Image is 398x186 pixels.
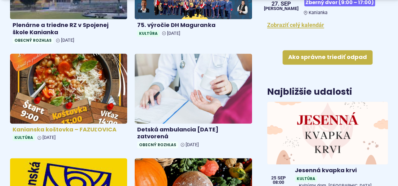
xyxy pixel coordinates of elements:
[264,1,299,7] span: 27. sep
[137,141,178,148] span: Obecný rozhlas
[135,54,252,151] a: Detská ambulancia [DATE] zatvorená Obecný rozhlas [DATE]
[283,50,373,65] a: Ako správne triediť odpad
[13,22,125,36] h4: Plenárne a triedne RZ v Spojenej škole Kanianka
[61,38,74,43] span: [DATE]
[271,176,276,180] span: 25
[13,126,125,133] h4: Kanianska koštovka – FAZUĽOVICA
[186,142,199,147] span: [DATE]
[295,175,317,182] span: Kultúra
[264,7,299,11] span: [PERSON_NAME]
[309,10,328,15] span: Kanianka
[137,126,249,140] h4: Detská ambulancia [DATE] zatvorená
[295,167,385,174] h4: Jesenná kvapka krvi
[13,134,35,141] span: Kultúra
[42,135,56,140] span: [DATE]
[137,30,160,37] span: Kultúra
[10,54,127,143] a: Kanianska koštovka – FAZUĽOVICA Kultúra [DATE]
[271,180,286,185] span: 08:00
[137,22,249,29] h4: 75. výročie DH Maguranka
[277,176,286,180] span: sep
[167,31,180,36] span: [DATE]
[13,37,53,44] span: Obecný rozhlas
[267,87,352,97] h3: Najbližšie udalosti
[267,22,324,28] a: Zobraziť celý kalendár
